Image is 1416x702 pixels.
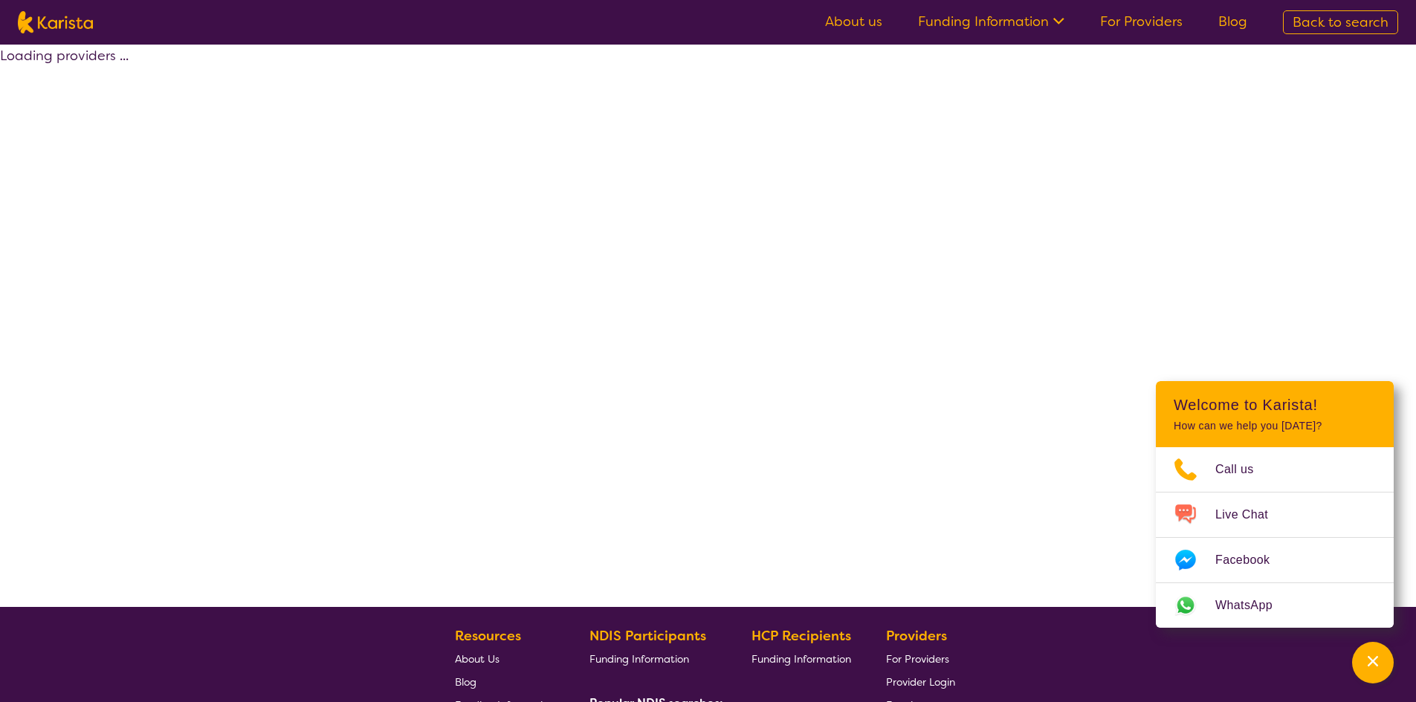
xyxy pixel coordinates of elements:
p: How can we help you [DATE]? [1174,420,1376,432]
button: Channel Menu [1352,642,1394,683]
a: Web link opens in a new tab. [1156,583,1394,628]
h2: Welcome to Karista! [1174,396,1376,414]
span: Blog [455,675,476,689]
b: Providers [886,627,947,645]
a: About us [825,13,882,30]
span: Funding Information [751,652,851,666]
span: WhatsApp [1215,594,1290,617]
div: Channel Menu [1156,381,1394,628]
ul: Choose channel [1156,447,1394,628]
a: Funding Information [918,13,1064,30]
a: Provider Login [886,670,955,693]
b: HCP Recipients [751,627,851,645]
a: For Providers [1100,13,1183,30]
b: Resources [455,627,521,645]
a: For Providers [886,647,955,670]
span: Back to search [1293,13,1388,31]
span: Provider Login [886,675,955,689]
span: Call us [1215,458,1272,481]
a: Back to search [1283,10,1398,34]
a: Funding Information [751,647,851,670]
a: Blog [455,670,555,693]
a: About Us [455,647,555,670]
a: Funding Information [589,647,717,670]
span: Live Chat [1215,504,1286,526]
a: Blog [1218,13,1247,30]
span: Funding Information [589,652,689,666]
span: For Providers [886,652,949,666]
img: Karista logo [18,11,93,33]
span: About Us [455,652,500,666]
b: NDIS Participants [589,627,706,645]
span: Facebook [1215,549,1287,571]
